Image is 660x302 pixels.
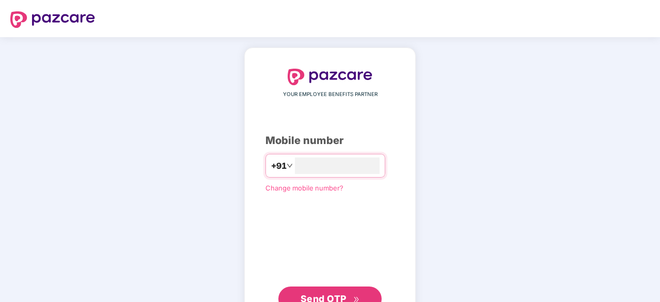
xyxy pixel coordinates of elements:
div: Mobile number [265,133,395,149]
span: YOUR EMPLOYEE BENEFITS PARTNER [283,90,378,99]
img: logo [288,69,372,85]
img: logo [10,11,95,28]
span: +91 [271,160,287,172]
span: down [287,163,293,169]
a: Change mobile number? [265,184,343,192]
